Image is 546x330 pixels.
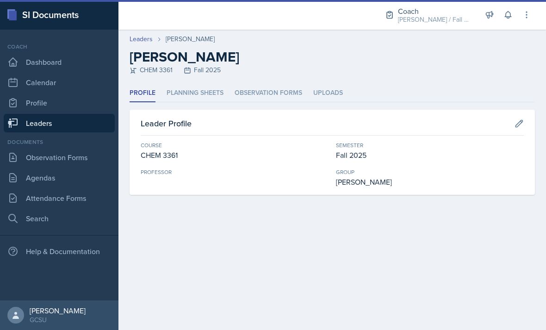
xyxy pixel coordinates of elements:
[4,73,115,92] a: Calendar
[4,138,115,146] div: Documents
[336,176,524,187] div: [PERSON_NAME]
[4,242,115,261] div: Help & Documentation
[398,15,472,25] div: [PERSON_NAME] / Fall 2025
[166,34,215,44] div: [PERSON_NAME]
[4,189,115,207] a: Attendance Forms
[4,148,115,167] a: Observation Forms
[4,114,115,132] a: Leaders
[235,84,302,102] li: Observation Forms
[141,168,329,176] div: Professor
[130,84,155,102] li: Profile
[4,93,115,112] a: Profile
[336,149,524,161] div: Fall 2025
[141,117,192,130] h3: Leader Profile
[167,84,223,102] li: Planning Sheets
[336,168,524,176] div: Group
[4,43,115,51] div: Coach
[141,149,329,161] div: CHEM 3361
[398,6,472,17] div: Coach
[130,65,535,75] div: CHEM 3361 Fall 2025
[4,53,115,71] a: Dashboard
[313,84,343,102] li: Uploads
[130,34,153,44] a: Leaders
[4,209,115,228] a: Search
[141,141,329,149] div: Course
[4,168,115,187] a: Agendas
[130,49,535,65] h2: [PERSON_NAME]
[336,141,524,149] div: Semester
[30,315,86,324] div: GCSU
[30,306,86,315] div: [PERSON_NAME]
